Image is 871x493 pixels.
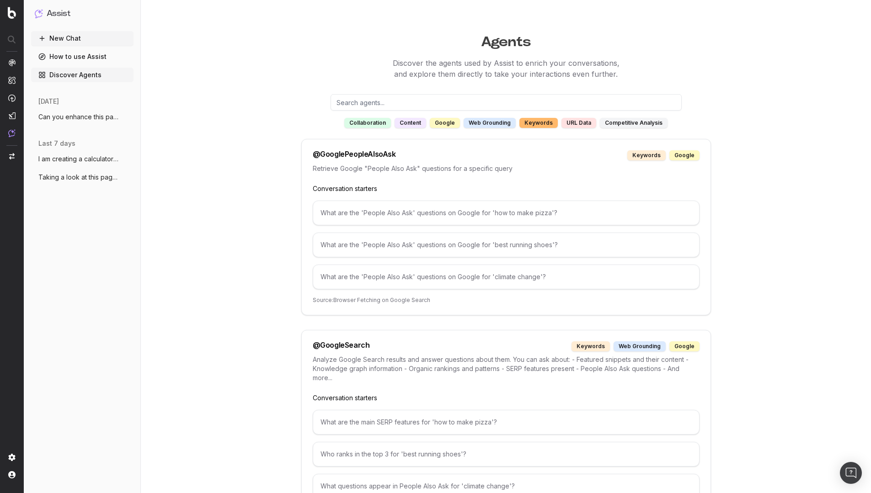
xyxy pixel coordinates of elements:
[8,94,16,102] img: Activation
[31,110,134,124] button: Can you enhance this page for better rea
[38,112,119,122] span: Can you enhance this page for better rea
[8,59,16,66] img: Analytics
[313,233,700,257] div: What are the 'People Also Ask' questions on Google for 'best running shoes'?
[38,97,59,106] span: [DATE]
[331,94,682,111] input: Search agents...
[31,170,134,185] button: Taking a look at this page: [URL].
[313,201,700,225] div: What are the 'People Also Ask' questions on Google for 'how to make pizza'?
[395,118,426,128] div: content
[600,118,668,128] div: competitive analysis
[31,152,134,166] button: I am creating a calculator page that wil
[344,118,391,128] div: collaboration
[38,154,119,164] span: I am creating a calculator page that wil
[519,118,558,128] div: keywords
[313,341,370,351] div: @ GoogleSearch
[8,129,16,137] img: Assist
[572,341,610,351] div: keywords
[669,150,700,160] div: google
[35,9,43,18] img: Assist
[9,153,15,159] img: Switch project
[627,150,666,160] div: keywords
[313,150,396,160] div: @ GooglePeopleAlsoAsk
[313,393,700,403] p: Conversation starters
[155,58,857,80] p: Discover the agents used by Assist to enrich your conversations, and explore them directly to tak...
[313,164,700,173] p: Retrieve Google "People Also Ask" questions for a specific query
[840,462,862,484] div: Open Intercom Messenger
[561,118,596,128] div: URL data
[313,265,700,289] div: What are the 'People Also Ask' questions on Google for 'climate change'?
[38,173,119,182] span: Taking a look at this page: [URL].
[669,341,700,351] div: google
[8,454,16,461] img: Setting
[313,355,700,382] p: Analyze Google Search results and answer questions about them. You can ask about: - Featured snip...
[155,29,857,50] h1: Agents
[35,7,130,20] button: Assist
[313,184,700,193] p: Conversation starters
[313,442,700,466] div: Who ranks in the top 3 for 'best running shoes'?
[464,118,516,128] div: web grounding
[31,68,134,82] a: Discover Agents
[31,31,134,46] button: New Chat
[38,139,75,148] span: last 7 days
[8,76,16,84] img: Intelligence
[8,7,16,19] img: Botify logo
[31,49,134,64] a: How to use Assist
[8,112,16,119] img: Studio
[313,410,700,435] div: What are the main SERP features for 'how to make pizza'?
[8,471,16,478] img: My account
[430,118,460,128] div: google
[313,297,700,304] p: Source: Browser Fetching on Google Search
[47,7,70,20] h1: Assist
[614,341,666,351] div: web grounding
